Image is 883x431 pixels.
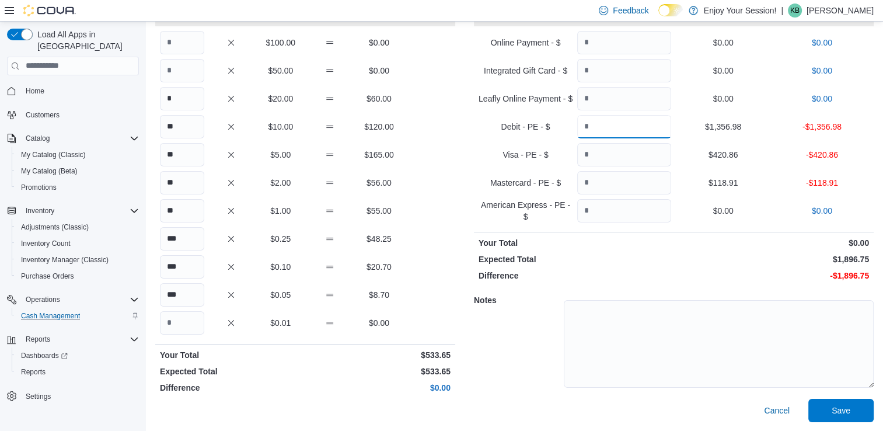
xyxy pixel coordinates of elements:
[357,261,401,273] p: $20.70
[160,227,204,251] input: Quantity
[790,4,800,18] span: KB
[764,405,790,416] span: Cancel
[577,143,671,166] input: Quantity
[23,5,76,16] img: Cova
[16,269,139,283] span: Purchase Orders
[479,149,573,161] p: Visa - PE - $
[21,293,65,307] button: Operations
[12,235,144,252] button: Inventory Count
[2,130,144,147] button: Catalog
[160,311,204,335] input: Quantity
[26,110,60,120] span: Customers
[676,253,869,265] p: $1,896.75
[775,177,869,189] p: -$118.91
[259,65,303,77] p: $50.00
[21,255,109,265] span: Inventory Manager (Classic)
[704,4,777,18] p: Enjoy Your Session!
[577,171,671,194] input: Quantity
[676,93,770,105] p: $0.00
[775,65,869,77] p: $0.00
[16,253,139,267] span: Inventory Manager (Classic)
[21,183,57,192] span: Promotions
[775,149,869,161] p: -$420.86
[308,349,451,361] p: $533.65
[16,253,113,267] a: Inventory Manager (Classic)
[479,37,573,48] p: Online Payment - $
[21,107,139,122] span: Customers
[577,31,671,54] input: Quantity
[259,289,303,301] p: $0.05
[21,204,59,218] button: Inventory
[474,289,561,312] h5: Notes
[577,199,671,223] input: Quantity
[479,270,672,281] p: Difference
[259,233,303,245] p: $0.25
[21,166,78,176] span: My Catalog (Beta)
[577,59,671,82] input: Quantity
[357,289,401,301] p: $8.70
[16,349,72,363] a: Dashboards
[26,335,50,344] span: Reports
[26,134,50,143] span: Catalog
[21,239,71,248] span: Inventory Count
[26,295,60,304] span: Operations
[16,237,139,251] span: Inventory Count
[21,204,139,218] span: Inventory
[21,131,54,145] button: Catalog
[21,223,89,232] span: Adjustments (Classic)
[479,237,672,249] p: Your Total
[21,311,80,321] span: Cash Management
[21,108,64,122] a: Customers
[308,382,451,394] p: $0.00
[12,163,144,179] button: My Catalog (Beta)
[16,164,139,178] span: My Catalog (Beta)
[676,177,770,189] p: $118.91
[12,364,144,380] button: Reports
[259,261,303,273] p: $0.10
[259,205,303,217] p: $1.00
[160,283,204,307] input: Quantity
[781,4,783,18] p: |
[676,205,770,217] p: $0.00
[613,5,648,16] span: Feedback
[479,65,573,77] p: Integrated Gift Card - $
[479,93,573,105] p: Leafly Online Payment - $
[21,272,74,281] span: Purchase Orders
[2,82,144,99] button: Home
[16,220,139,234] span: Adjustments (Classic)
[16,148,90,162] a: My Catalog (Classic)
[160,366,303,377] p: Expected Total
[357,205,401,217] p: $55.00
[259,37,303,48] p: $100.00
[160,199,204,223] input: Quantity
[479,177,573,189] p: Mastercard - PE - $
[259,177,303,189] p: $2.00
[16,309,85,323] a: Cash Management
[16,220,93,234] a: Adjustments (Classic)
[160,349,303,361] p: Your Total
[21,293,139,307] span: Operations
[357,177,401,189] p: $56.00
[479,121,573,133] p: Debit - PE - $
[357,121,401,133] p: $120.00
[21,351,68,360] span: Dashboards
[308,366,451,377] p: $533.65
[676,65,770,77] p: $0.00
[676,149,770,161] p: $420.86
[160,59,204,82] input: Quantity
[12,268,144,284] button: Purchase Orders
[160,171,204,194] input: Quantity
[26,86,44,96] span: Home
[788,4,802,18] div: Katie Bast
[160,382,303,394] p: Difference
[16,180,139,194] span: Promotions
[259,149,303,161] p: $5.00
[16,164,82,178] a: My Catalog (Beta)
[16,180,61,194] a: Promotions
[12,179,144,196] button: Promotions
[357,233,401,245] p: $48.25
[676,270,869,281] p: -$1,896.75
[357,93,401,105] p: $60.00
[21,390,55,404] a: Settings
[16,237,75,251] a: Inventory Count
